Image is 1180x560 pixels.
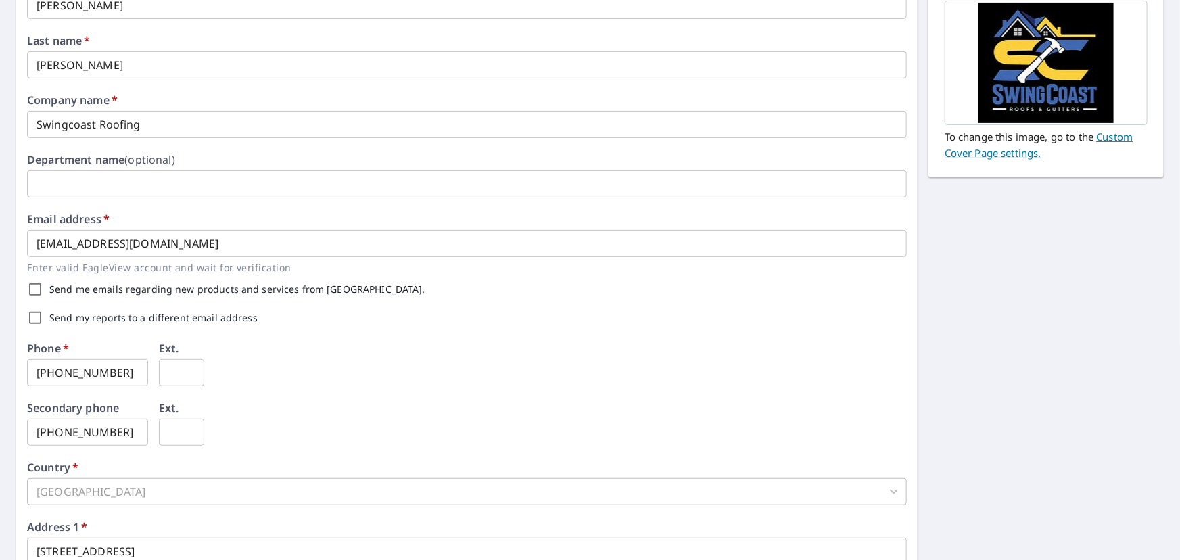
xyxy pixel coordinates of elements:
[27,478,907,505] div: [GEOGRAPHIC_DATA]
[49,285,425,294] label: Send me emails regarding new products and services from [GEOGRAPHIC_DATA].
[27,521,88,532] label: Address 1
[945,125,1148,161] p: To change this image, go to the
[978,3,1114,123] img: SW.jpg
[27,462,78,473] label: Country
[27,214,110,225] label: Email address
[27,260,897,275] p: Enter valid EagleView account and wait for verification
[159,343,179,354] label: Ext.
[159,402,179,413] label: Ext.
[27,95,118,106] label: Company name
[49,313,258,323] label: Send my reports to a different email address
[27,154,175,165] label: Department name
[27,35,91,46] label: Last name
[124,152,175,167] b: (optional)
[27,343,69,354] label: Phone
[27,402,119,413] label: Secondary phone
